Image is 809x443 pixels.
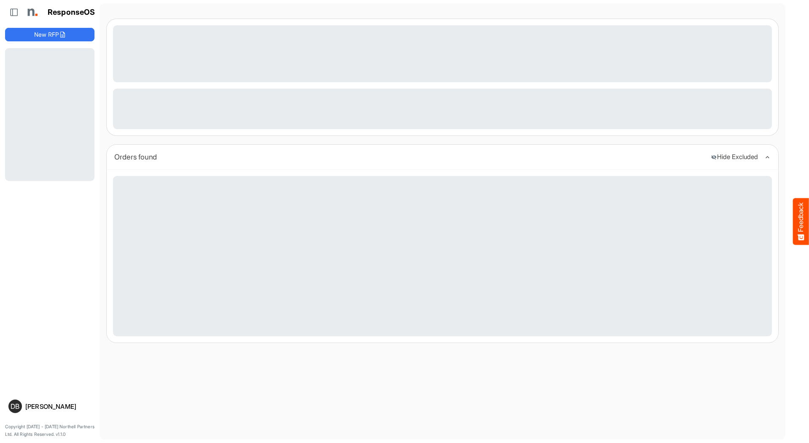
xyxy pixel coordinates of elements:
p: Copyright [DATE] - [DATE] Northell Partners Ltd. All Rights Reserved. v1.1.0 [5,423,94,438]
div: [PERSON_NAME] [25,403,91,410]
button: Feedback [793,198,809,245]
div: Loading... [113,25,772,82]
button: New RFP [5,28,94,41]
div: Loading... [113,176,772,336]
span: DB [11,403,19,410]
div: Orders found [114,151,704,163]
img: Northell [23,4,40,21]
div: Loading... [5,48,94,181]
div: Loading... [113,89,772,129]
h1: ResponseOS [48,8,95,17]
button: Hide Excluded [711,154,758,161]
